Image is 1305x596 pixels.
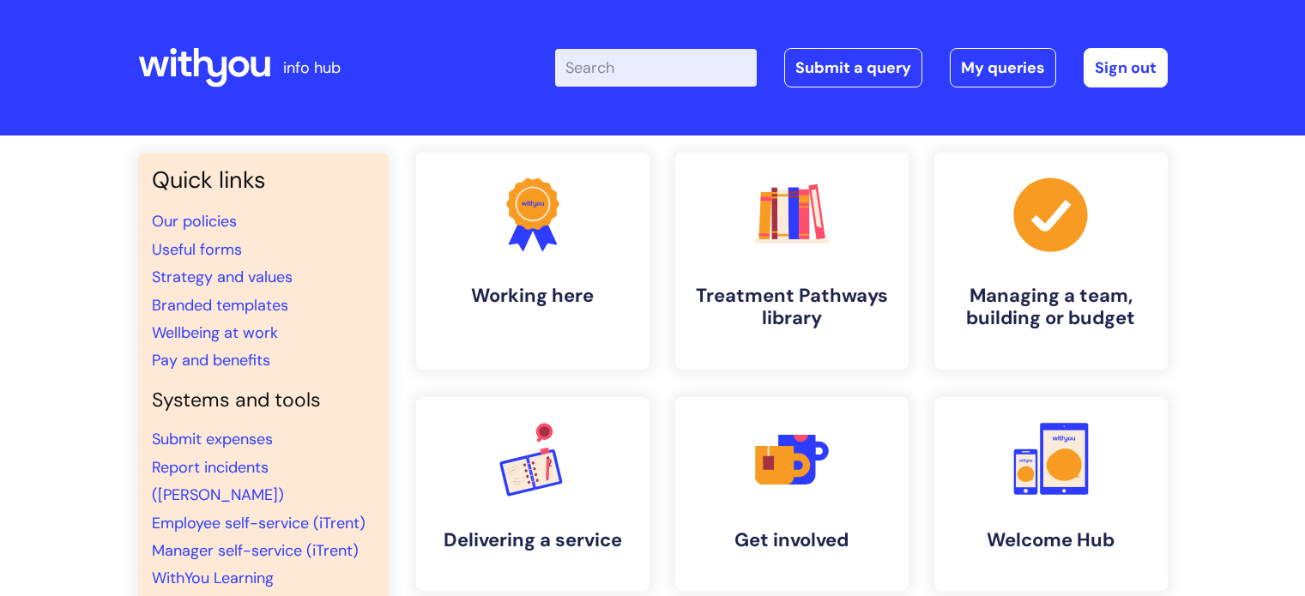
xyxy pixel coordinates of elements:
a: Welcome Hub [934,397,1168,591]
a: Working here [416,153,649,370]
a: Submit expenses [152,429,273,449]
a: Get involved [675,397,909,591]
h4: Treatment Pathways library [689,285,895,330]
h4: Systems and tools [152,388,375,412]
h4: Get involved [689,529,895,551]
a: Manager self-service (iTrent) [152,540,359,561]
a: Wellbeing at work [152,322,278,343]
a: Sign out [1084,48,1168,87]
a: My queries [950,48,1056,87]
a: Delivering a service [416,397,649,591]
a: Treatment Pathways library [675,153,909,370]
a: Submit a query [784,48,922,87]
h3: Quick links [152,166,375,194]
p: info hub [283,54,341,81]
h4: Working here [430,285,636,307]
a: Branded templates [152,295,288,316]
h4: Delivering a service [430,529,636,551]
a: Managing a team, building or budget [934,153,1168,370]
a: Report incidents ([PERSON_NAME]) [152,457,284,505]
h4: Welcome Hub [948,529,1154,551]
a: Useful forms [152,239,242,260]
a: Employee self-service (iTrent) [152,513,366,533]
a: Pay and benefits [152,350,270,370]
a: Our policies [152,211,237,232]
div: | - [555,48,1168,87]
input: Search [555,49,757,87]
a: WithYou Learning [152,568,274,588]
a: Strategy and values [152,267,293,287]
h4: Managing a team, building or budget [948,285,1154,330]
